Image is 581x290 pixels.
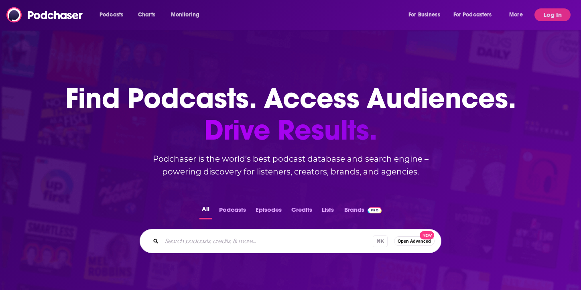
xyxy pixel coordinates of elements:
button: Log In [534,8,571,21]
a: Charts [133,8,160,21]
span: Charts [138,9,155,20]
span: ⌘ K [373,235,388,247]
span: Open Advanced [398,239,431,243]
div: Search podcasts, credits, & more... [140,229,441,253]
span: Podcasts [100,9,123,20]
button: open menu [165,8,210,21]
button: Credits [289,204,315,219]
button: Open AdvancedNew [394,236,435,246]
img: Podchaser - Follow, Share and Rate Podcasts [6,7,83,22]
img: Podchaser Pro [368,207,382,213]
h1: Find Podcasts. Access Audiences. [65,83,516,146]
input: Search podcasts, credits, & more... [162,235,373,247]
span: For Business [408,9,440,20]
button: Episodes [253,204,284,219]
span: More [509,9,523,20]
button: open menu [403,8,450,21]
span: For Podcasters [453,9,492,20]
button: Lists [319,204,336,219]
button: All [199,204,212,219]
button: open menu [448,8,504,21]
span: Drive Results. [65,114,516,146]
button: open menu [504,8,533,21]
span: Monitoring [171,9,199,20]
button: open menu [94,8,134,21]
h2: Podchaser is the world’s best podcast database and search engine – powering discovery for listene... [130,152,451,178]
button: Podcasts [217,204,248,219]
span: New [420,231,434,239]
a: BrandsPodchaser Pro [344,204,382,219]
